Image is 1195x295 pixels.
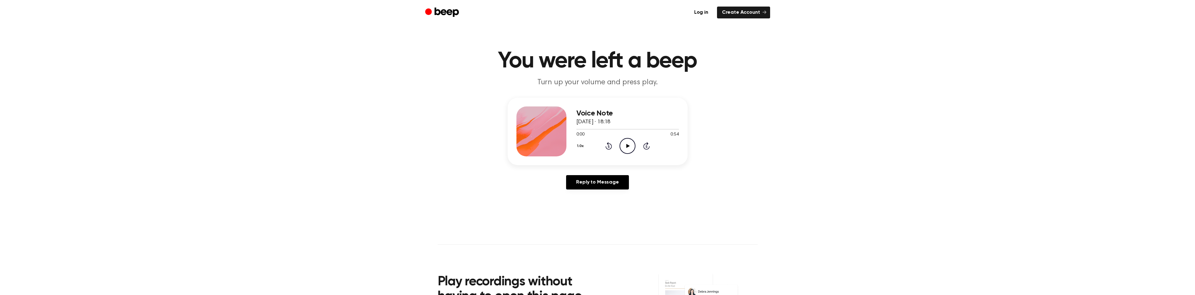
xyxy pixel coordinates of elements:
[576,141,586,151] button: 1.0x
[670,131,679,138] span: 0:54
[438,50,758,72] h1: You were left a beep
[689,7,713,18] a: Log in
[478,77,718,88] p: Turn up your volume and press play.
[425,7,461,19] a: Beep
[576,131,585,138] span: 0:00
[576,109,679,118] h3: Voice Note
[717,7,770,18] a: Create Account
[566,175,629,189] a: Reply to Message
[576,119,611,125] span: [DATE] · 18:18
